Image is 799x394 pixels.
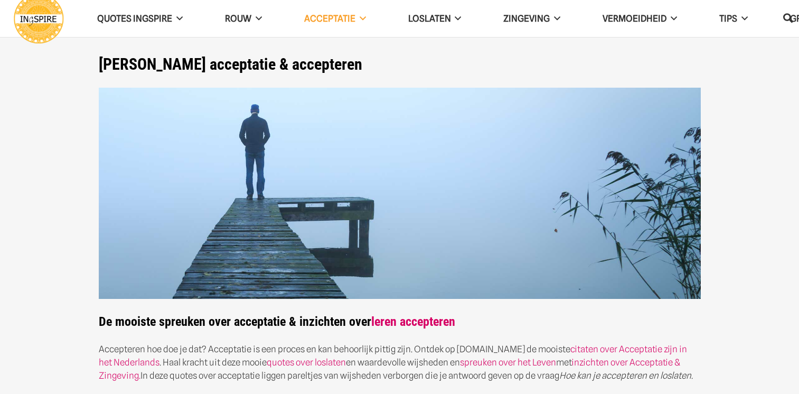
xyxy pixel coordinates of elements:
[225,13,251,24] span: ROUW
[99,88,701,330] strong: De mooiste spreuken over acceptatie & inzichten over
[777,6,798,31] a: Zoeken
[99,55,701,74] h1: [PERSON_NAME] acceptatie & accepteren
[737,14,748,23] span: TIPS Menu
[204,5,283,32] a: ROUWROUW Menu
[371,314,455,329] a: leren accepteren
[355,14,366,23] span: Acceptatie Menu
[698,5,769,32] a: TIPSTIPS Menu
[460,357,556,368] a: spreuken over het Leven
[304,13,355,24] span: Acceptatie
[581,5,698,32] a: VERMOEIDHEIDVERMOEIDHEID Menu
[283,5,387,32] a: AcceptatieAcceptatie Menu
[251,14,262,23] span: ROUW Menu
[76,5,204,32] a: QUOTES INGSPIREQUOTES INGSPIRE Menu
[267,357,346,368] a: quotes over loslaten
[482,5,581,32] a: ZingevingZingeving Menu
[387,5,483,32] a: LoslatenLoslaten Menu
[99,343,701,382] p: Accepteren hoe doe je dat? Acceptatie is een proces en kan behoorlijk pittig zijn. Ontdek op [DOM...
[559,370,693,381] em: Hoe kan je accepteren en loslaten.
[550,14,560,23] span: Zingeving Menu
[97,13,172,24] span: QUOTES INGSPIRE
[408,13,451,24] span: Loslaten
[719,13,737,24] span: TIPS
[666,14,677,23] span: VERMOEIDHEID Menu
[451,14,462,23] span: Loslaten Menu
[172,14,183,23] span: QUOTES INGSPIRE Menu
[603,13,666,24] span: VERMOEIDHEID
[99,88,701,299] img: Spreuken over accepteren en de kracht van acceptatie citaten van inge ingspire
[503,13,550,24] span: Zingeving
